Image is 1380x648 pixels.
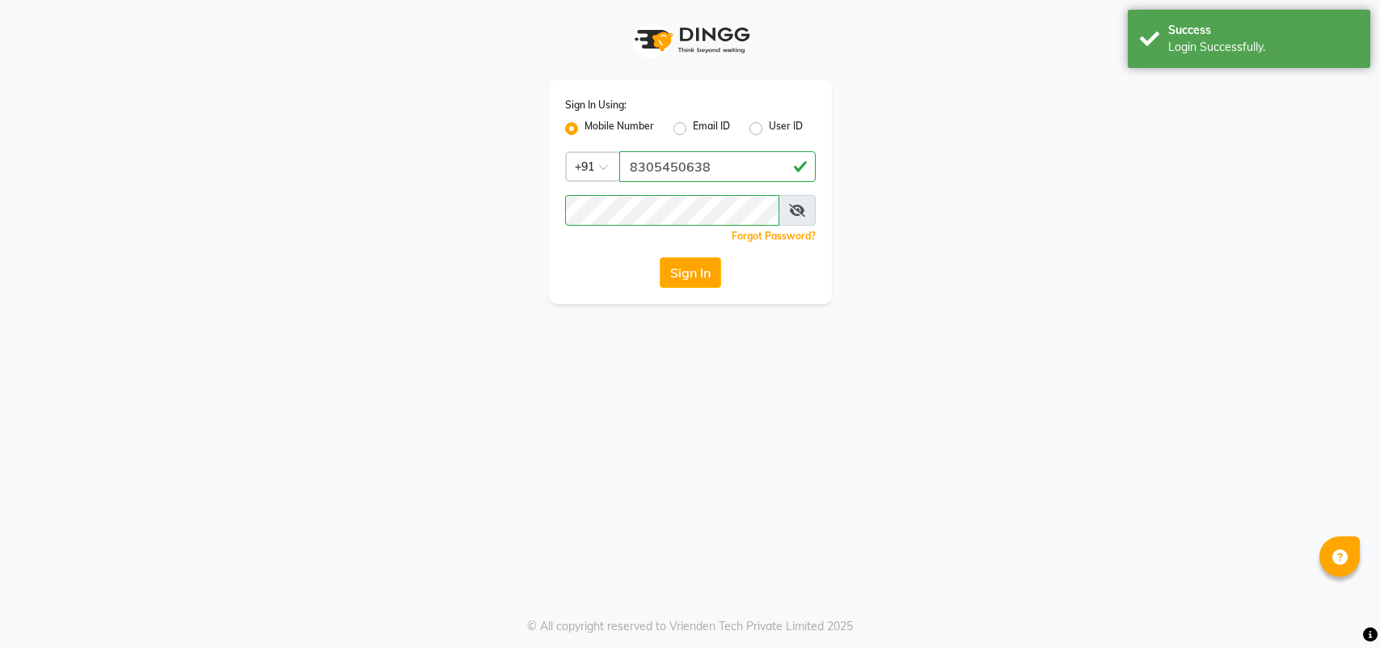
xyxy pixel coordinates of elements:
iframe: chat widget [1312,583,1364,632]
div: Login Successfully. [1168,39,1358,56]
label: Email ID [693,119,730,138]
a: Forgot Password? [732,230,816,242]
button: Sign In [660,257,721,288]
input: Username [619,151,816,182]
label: Sign In Using: [565,98,627,112]
input: Username [565,195,779,226]
label: Mobile Number [584,119,654,138]
img: logo1.svg [626,16,755,64]
div: Success [1168,22,1358,39]
label: User ID [769,119,803,138]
